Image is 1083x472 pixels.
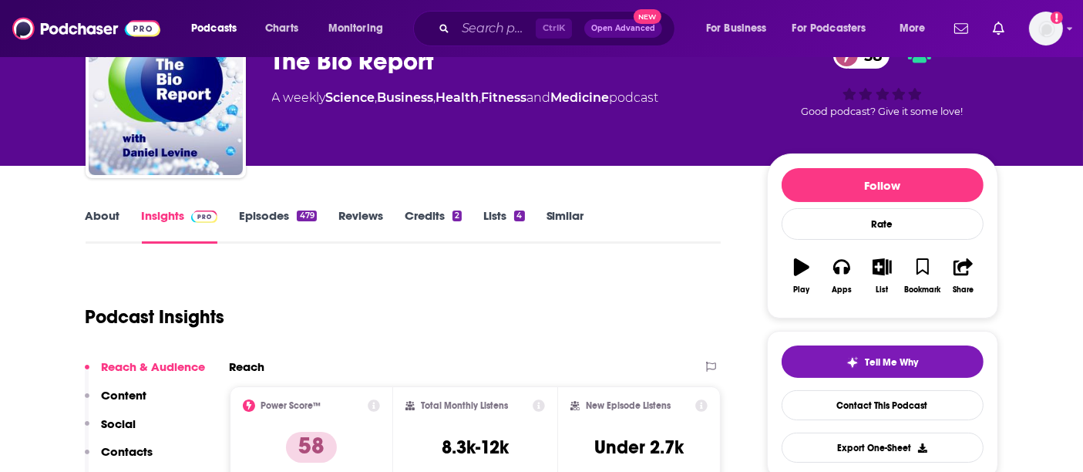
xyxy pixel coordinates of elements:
[142,208,218,244] a: InsightsPodchaser Pro
[591,25,655,32] span: Open Advanced
[1029,12,1063,46] span: Logged in as ryanmason4
[792,18,866,39] span: For Podcasters
[793,285,809,295] div: Play
[286,432,337,463] p: 58
[255,16,308,41] a: Charts
[527,90,551,105] span: and
[846,356,859,369] img: tell me why sparkle
[482,90,527,105] a: Fitness
[953,285,974,295] div: Share
[436,90,479,105] a: Health
[272,89,659,107] div: A weekly podcast
[876,285,889,295] div: List
[405,208,462,244] a: Credits2
[261,400,321,411] h2: Power Score™
[547,208,584,244] a: Similar
[338,208,383,244] a: Reviews
[191,211,218,223] img: Podchaser Pro
[102,444,153,459] p: Contacts
[297,211,316,221] div: 479
[903,248,943,304] button: Bookmark
[102,388,147,403] p: Content
[452,211,462,221] div: 2
[375,90,378,105] span: ,
[862,248,902,304] button: List
[782,433,984,463] button: Export One-Sheet
[782,168,984,202] button: Follow
[1029,12,1063,46] img: User Profile
[551,90,610,105] a: Medicine
[421,400,508,411] h2: Total Monthly Listens
[514,211,524,221] div: 4
[594,436,684,459] h3: Under 2.7k
[1029,12,1063,46] button: Show profile menu
[265,18,298,39] span: Charts
[865,356,918,369] span: Tell Me Why
[230,359,265,374] h2: Reach
[86,208,120,244] a: About
[1051,12,1063,24] svg: Add a profile image
[536,19,572,39] span: Ctrl K
[483,208,524,244] a: Lists4
[85,388,147,416] button: Content
[948,15,974,42] a: Show notifications dropdown
[987,15,1011,42] a: Show notifications dropdown
[634,9,661,24] span: New
[782,390,984,420] a: Contact This Podcast
[782,16,889,41] button: open menu
[428,11,690,46] div: Search podcasts, credits, & more...
[767,32,998,127] div: 58Good podcast? Give it some love!
[479,90,482,105] span: ,
[900,18,926,39] span: More
[102,416,136,431] p: Social
[442,436,509,459] h3: 8.3k-12k
[822,248,862,304] button: Apps
[943,248,983,304] button: Share
[239,208,316,244] a: Episodes479
[904,285,940,295] div: Bookmark
[86,305,225,329] h1: Podcast Insights
[706,18,767,39] span: For Business
[456,16,536,41] input: Search podcasts, credits, & more...
[434,90,436,105] span: ,
[102,359,206,374] p: Reach & Audience
[832,285,852,295] div: Apps
[889,16,945,41] button: open menu
[326,90,375,105] a: Science
[318,16,403,41] button: open menu
[89,21,243,175] img: The Bio Report
[191,18,237,39] span: Podcasts
[85,416,136,445] button: Social
[85,359,206,388] button: Reach & Audience
[695,16,786,41] button: open menu
[180,16,257,41] button: open menu
[12,14,160,43] img: Podchaser - Follow, Share and Rate Podcasts
[802,106,964,117] span: Good podcast? Give it some love!
[584,19,662,38] button: Open AdvancedNew
[378,90,434,105] a: Business
[328,18,383,39] span: Monitoring
[782,208,984,240] div: Rate
[782,346,984,378] button: tell me why sparkleTell Me Why
[782,248,822,304] button: Play
[586,400,671,411] h2: New Episode Listens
